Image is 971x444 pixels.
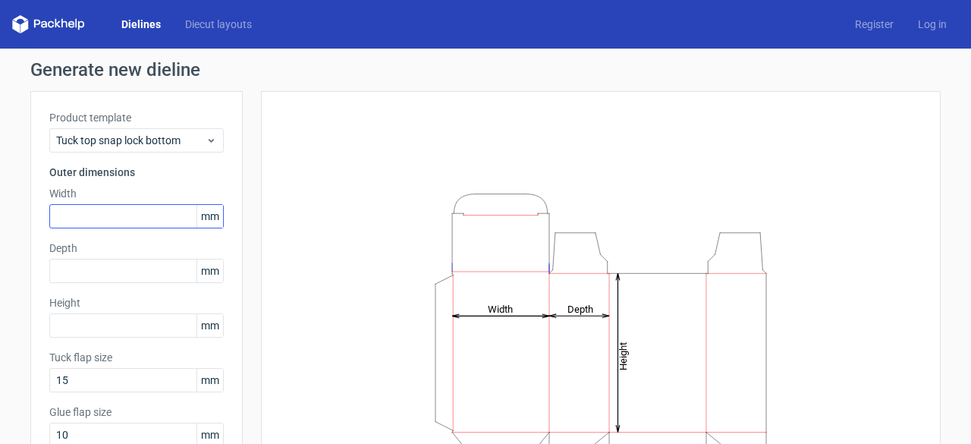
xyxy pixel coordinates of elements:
tspan: Width [488,303,513,314]
label: Tuck flap size [49,350,224,365]
label: Glue flap size [49,405,224,420]
tspan: Depth [567,303,593,314]
span: mm [196,260,223,282]
label: Depth [49,241,224,256]
a: Register [843,17,906,32]
span: mm [196,369,223,392]
span: mm [196,314,223,337]
label: Width [49,186,224,201]
a: Diecut layouts [173,17,264,32]
span: mm [196,205,223,228]
h1: Generate new dieline [30,61,941,79]
a: Log in [906,17,959,32]
tspan: Height [617,342,629,370]
span: Tuck top snap lock bottom [56,133,206,148]
label: Height [49,295,224,310]
label: Product template [49,110,224,125]
h3: Outer dimensions [49,165,224,180]
a: Dielines [109,17,173,32]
